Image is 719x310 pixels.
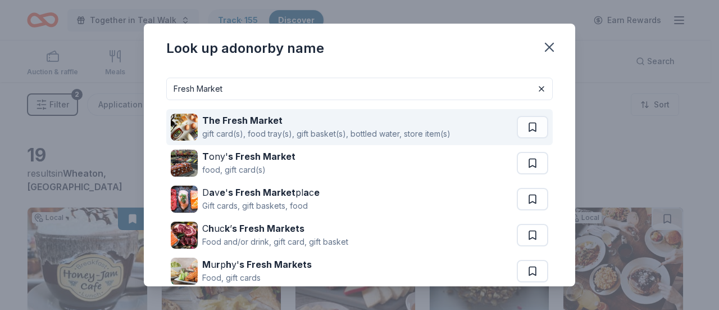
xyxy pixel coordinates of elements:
[202,271,312,285] div: Food, gift cards
[202,199,320,213] div: Gift cards, gift baskets, food
[228,187,295,198] strong: s Fresh Market
[171,222,198,249] img: Image for Chuck’s Fresh Markets
[225,223,230,234] strong: k
[171,114,198,141] img: Image for The Fresh Market
[202,150,295,163] div: ony'
[171,186,198,213] img: Image for Dave's Fresh Marketplace
[232,223,304,234] strong: s Fresh Markets
[171,150,198,177] img: Image for Tony's Fresh Market
[202,259,211,270] strong: M
[202,163,295,177] div: food, gift card(s)
[202,186,320,199] div: D v ' pl c
[208,223,214,234] strong: h
[166,39,324,57] div: Look up a donor by name
[202,127,450,141] div: gift card(s), food tray(s), gift basket(s), bottled water, store item(s)
[202,235,348,249] div: Food and/or drink, gift card, gift basket
[216,259,220,270] strong: r
[171,258,198,285] img: Image for Murphy's Fresh Markets
[239,259,312,270] strong: s Fresh Markets
[202,258,312,271] div: u p y'
[202,222,348,235] div: C uc ’
[303,187,309,198] strong: a
[220,187,225,198] strong: e
[228,151,295,162] strong: s Fresh Market
[166,78,553,100] input: Search
[202,115,283,126] strong: The Fresh Market
[226,259,231,270] strong: h
[209,187,215,198] strong: a
[314,187,320,198] strong: e
[202,151,209,162] strong: T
